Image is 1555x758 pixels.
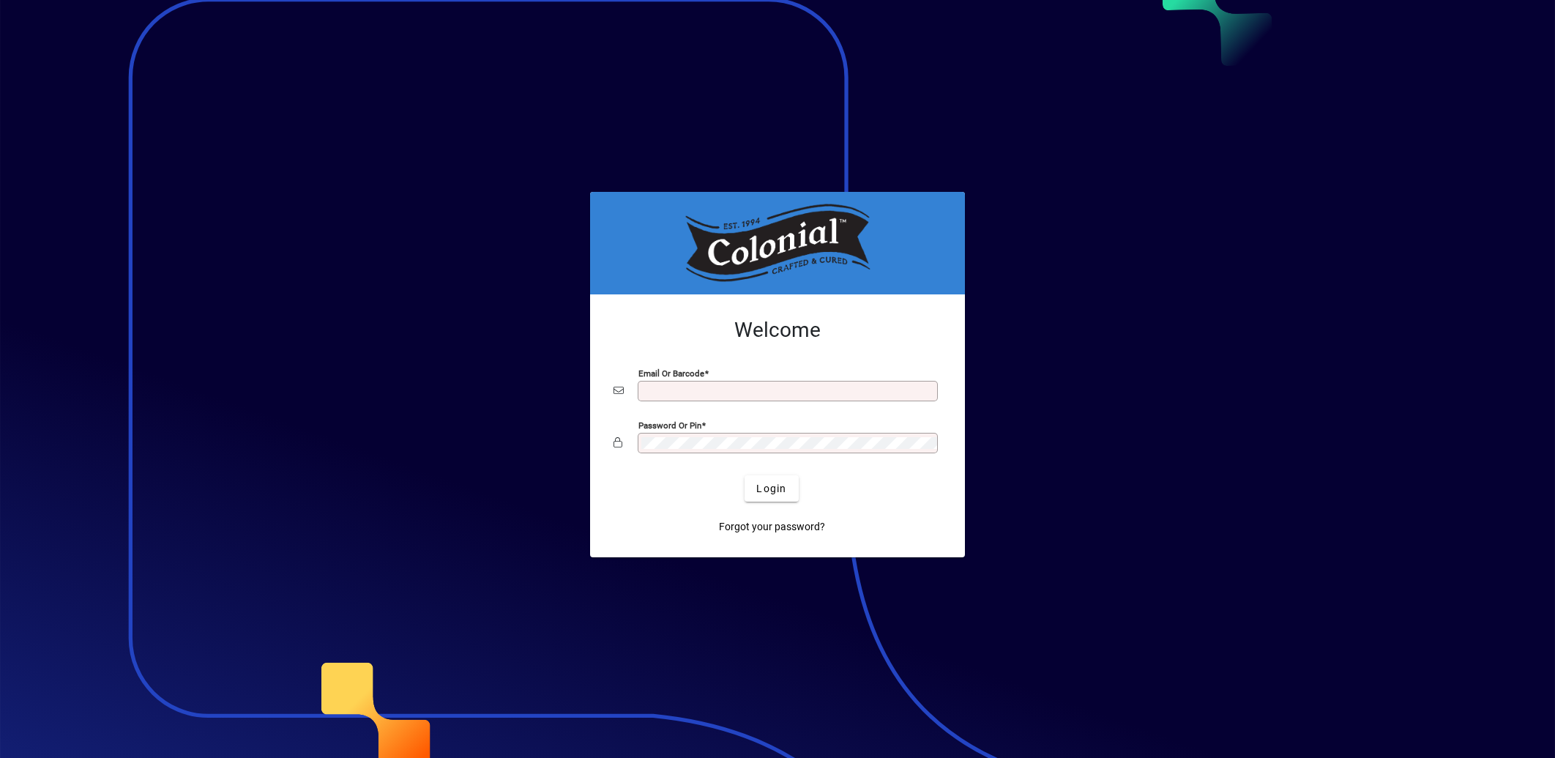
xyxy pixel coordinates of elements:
h2: Welcome [614,318,941,343]
button: Login [745,475,798,502]
mat-label: Email or Barcode [638,368,704,379]
a: Forgot your password? [713,513,831,540]
span: Forgot your password? [719,519,825,535]
span: Login [756,481,786,497]
mat-label: Password or Pin [638,420,701,431]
